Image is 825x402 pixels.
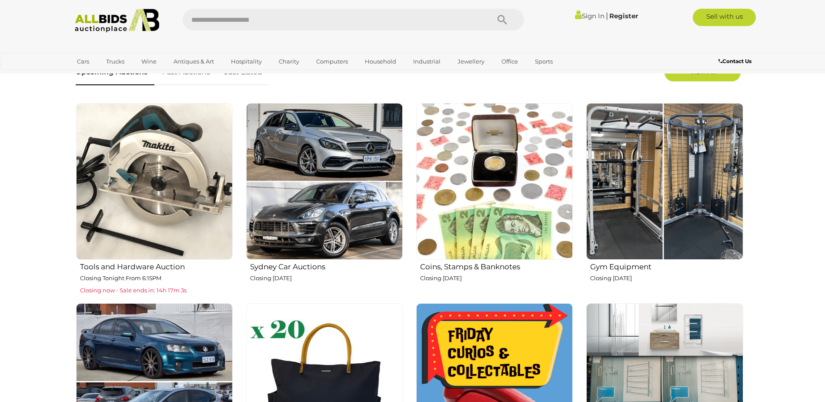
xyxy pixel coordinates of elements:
[496,54,524,69] a: Office
[76,103,233,296] a: Tools and Hardware Auction Closing Tonight From 6:15PM Closing now - Sale ends in: 14h 17m 3s
[225,54,267,69] a: Hospitality
[609,12,638,20] a: Register
[575,12,605,20] a: Sign In
[452,54,490,69] a: Jewellery
[586,103,743,260] img: Gym Equipment
[416,103,573,260] img: Coins, Stamps & Banknotes
[311,54,354,69] a: Computers
[246,103,403,260] img: Sydney Car Auctions
[100,54,130,69] a: Trucks
[420,273,573,283] p: Closing [DATE]
[136,54,162,69] a: Wine
[80,287,187,294] span: Closing now - Sale ends in: 14h 17m 3s
[718,57,754,66] a: Contact Us
[718,58,752,64] b: Contact Us
[606,11,608,20] span: |
[416,103,573,296] a: Coins, Stamps & Banknotes Closing [DATE]
[529,54,558,69] a: Sports
[168,54,220,69] a: Antiques & Art
[80,273,233,283] p: Closing Tonight From 6:15PM
[273,54,305,69] a: Charity
[420,261,573,271] h2: Coins, Stamps & Banknotes
[693,9,756,26] a: Sell with us
[70,9,164,33] img: Allbids.com.au
[71,54,95,69] a: Cars
[481,9,524,30] button: Search
[590,273,743,283] p: Closing [DATE]
[80,261,233,271] h2: Tools and Hardware Auction
[250,273,403,283] p: Closing [DATE]
[250,261,403,271] h2: Sydney Car Auctions
[246,103,403,296] a: Sydney Car Auctions Closing [DATE]
[71,69,144,83] a: [GEOGRAPHIC_DATA]
[590,261,743,271] h2: Gym Equipment
[407,54,446,69] a: Industrial
[76,103,233,260] img: Tools and Hardware Auction
[359,54,402,69] a: Household
[586,103,743,296] a: Gym Equipment Closing [DATE]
